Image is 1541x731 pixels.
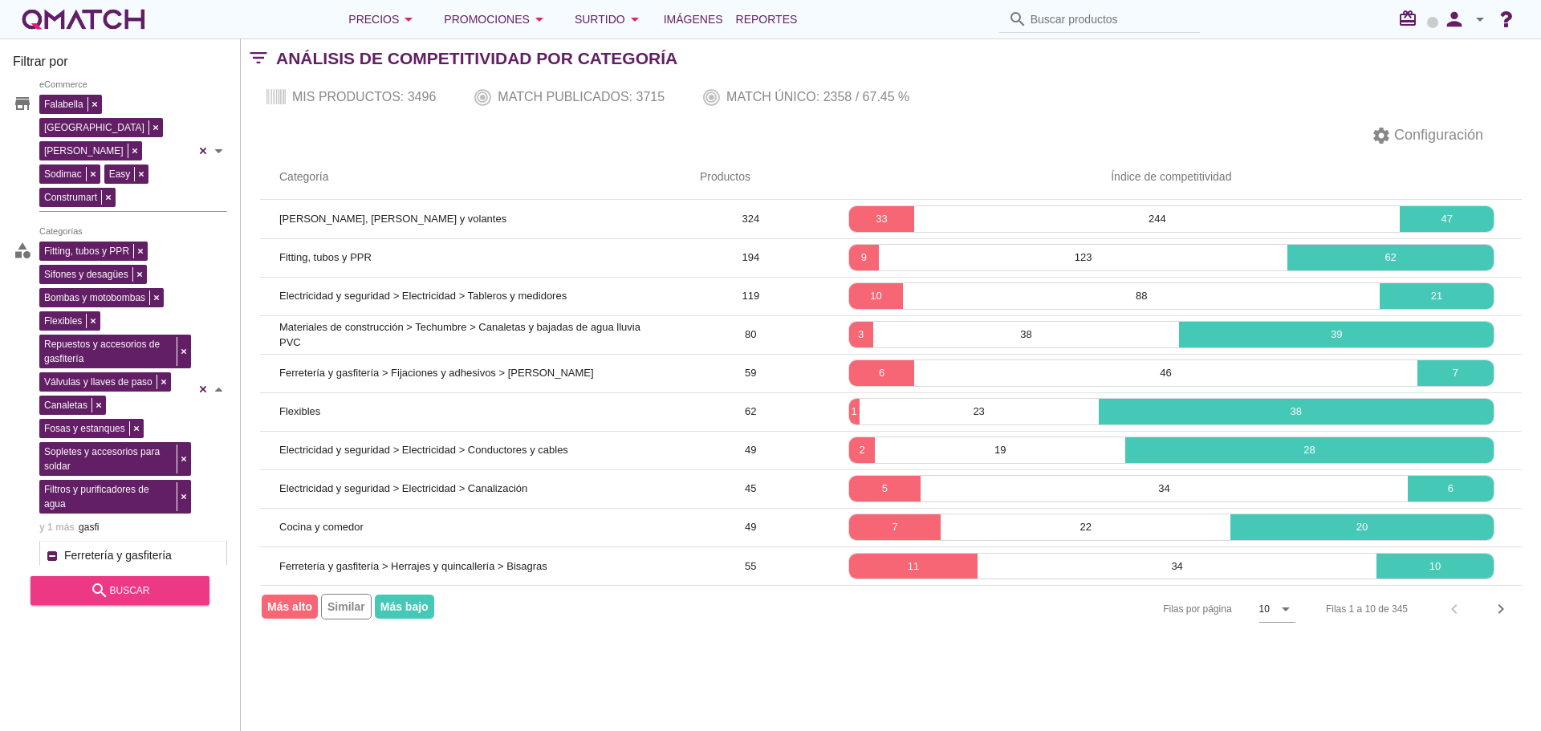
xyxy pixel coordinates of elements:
[335,3,431,35] button: Precios
[849,442,876,458] p: 2
[279,251,372,263] span: Fitting, tubos y PPR
[1259,602,1270,616] div: 10
[1470,10,1490,29] i: arrow_drop_down
[40,190,101,205] span: Construmart
[260,155,681,200] th: Categoría: Not sorted.
[849,250,879,266] p: 9
[849,481,921,497] p: 5
[681,469,821,508] td: 45
[40,337,177,366] span: Repuestos y accesorios de gasfitería
[575,10,644,29] div: Surtido
[40,120,148,135] span: [GEOGRAPHIC_DATA]
[13,94,32,113] i: store
[681,354,821,392] td: 59
[375,595,434,619] span: Más bajo
[40,445,177,473] span: Sopletes y accesorios para soldar
[681,546,821,585] td: 55
[1276,599,1295,619] i: arrow_drop_down
[40,97,87,112] span: Falabella
[730,3,804,35] a: Reportes
[1031,6,1191,32] input: Buscar productos
[90,581,109,600] i: search
[279,444,568,456] span: Electricidad y seguridad > Electricidad > Conductores y cables
[444,10,549,29] div: Promociones
[60,546,222,566] label: Ferretería y gasfitería
[13,241,32,260] i: category
[1491,599,1511,619] i: chevron_right
[879,250,1287,266] p: 123
[279,213,506,225] span: [PERSON_NAME], [PERSON_NAME] y volantes
[1380,288,1494,304] p: 21
[1391,124,1483,146] span: Configuración
[348,10,418,29] div: Precios
[13,52,227,78] h3: Filtrar por
[873,327,1180,343] p: 38
[40,398,91,412] span: Canaletas
[681,508,821,546] td: 49
[40,144,128,158] span: [PERSON_NAME]
[39,519,75,535] span: y 1 más
[914,211,1400,227] p: 244
[1372,126,1391,145] i: settings
[40,421,129,436] span: Fosas y estanques
[195,238,211,541] div: Clear all
[530,10,549,29] i: arrow_drop_down
[1486,595,1515,623] button: Next page
[1326,602,1408,616] div: Filas 1 a 10 de 345
[19,3,148,35] a: white-qmatch-logo
[849,519,941,535] p: 7
[562,3,657,35] button: Surtido
[849,327,873,343] p: 3
[903,288,1380,304] p: 88
[875,442,1125,458] p: 19
[821,155,1522,200] th: Índice de competitividad: Not sorted.
[736,10,798,29] span: Reportes
[321,594,372,619] span: Similar
[681,155,821,200] th: Productos: Not sorted.
[1438,8,1470,30] i: person
[1400,211,1494,227] p: 47
[431,3,562,35] button: Promociones
[1359,121,1496,150] button: Configuración
[978,558,1376,575] p: 34
[279,405,320,417] span: Flexibles
[241,58,276,59] i: filter_list
[279,367,594,379] span: Ferretería y gasfitería > Fijaciones y adhesivos > [PERSON_NAME]
[681,431,821,469] td: 49
[1398,9,1424,28] i: redeem
[1287,250,1494,266] p: 62
[399,10,418,29] i: arrow_drop_down
[681,238,821,277] td: 194
[195,91,211,211] div: Clear all
[1417,365,1494,381] p: 7
[1179,327,1494,343] p: 39
[279,482,527,494] span: Electricidad y seguridad > Electricidad > Canalización
[1002,586,1295,632] div: Filas por página
[681,277,821,315] td: 119
[40,167,86,181] span: Sodimac
[849,404,860,420] p: 1
[681,315,821,354] td: 80
[914,365,1417,381] p: 46
[657,3,730,35] a: Imágenes
[849,288,904,304] p: 10
[40,375,157,389] span: Válvulas y llaves de paso
[681,200,821,238] td: 324
[279,521,364,533] span: Cocina y comedor
[849,211,915,227] p: 33
[40,314,86,328] span: Flexibles
[40,290,149,305] span: Bombas y motobombas
[40,267,132,282] span: Sifones y desagües
[860,404,1099,420] p: 23
[105,167,135,181] span: Easy
[1099,404,1494,420] p: 38
[262,595,318,619] span: Más alto
[40,482,177,511] span: Filtros y purificadores de agua
[279,321,640,349] span: Materiales de construcción > Techumbre > Canaletas y bajadas de agua lluvia PVC
[625,10,644,29] i: arrow_drop_down
[40,244,133,258] span: Fitting, tubos y PPR
[681,392,821,431] td: 62
[30,576,209,605] button: buscar
[849,365,915,381] p: 6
